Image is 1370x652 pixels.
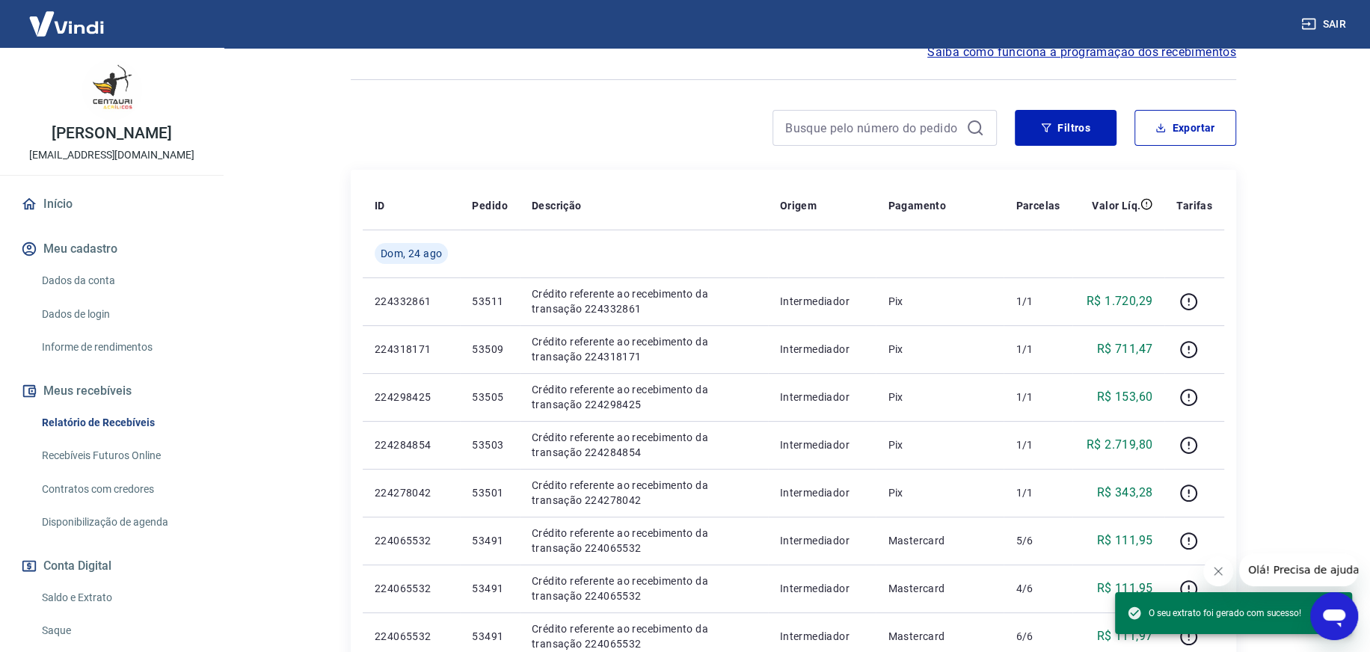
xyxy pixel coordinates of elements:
[888,629,992,644] p: Mastercard
[1097,388,1153,406] p: R$ 153,60
[1097,627,1153,645] p: R$ 111,97
[1015,110,1116,146] button: Filtros
[1097,484,1153,502] p: R$ 343,28
[1016,390,1060,405] p: 1/1
[532,382,756,412] p: Crédito referente ao recebimento da transação 224298425
[1087,436,1152,454] p: R$ 2.719,80
[36,474,206,505] a: Contratos com credores
[888,533,992,548] p: Mastercard
[472,629,507,644] p: 53491
[1016,294,1060,309] p: 1/1
[888,581,992,596] p: Mastercard
[381,246,442,261] span: Dom, 24 ago
[375,485,448,500] p: 224278042
[36,615,206,646] a: Saque
[472,390,507,405] p: 53505
[472,342,507,357] p: 53509
[780,390,864,405] p: Intermediador
[1016,342,1060,357] p: 1/1
[36,507,206,538] a: Disponibilização de agenda
[375,294,448,309] p: 224332861
[1097,340,1153,358] p: R$ 711,47
[36,582,206,613] a: Saldo e Extrato
[1097,579,1153,597] p: R$ 111,95
[36,299,206,330] a: Dados de login
[532,573,756,603] p: Crédito referente ao recebimento da transação 224065532
[36,332,206,363] a: Informe de rendimentos
[780,485,864,500] p: Intermediador
[18,550,206,582] button: Conta Digital
[1176,198,1212,213] p: Tarifas
[532,198,582,213] p: Descrição
[472,294,507,309] p: 53511
[532,621,756,651] p: Crédito referente ao recebimento da transação 224065532
[472,533,507,548] p: 53491
[375,629,448,644] p: 224065532
[1016,581,1060,596] p: 4/6
[36,407,206,438] a: Relatório de Recebíveis
[375,437,448,452] p: 224284854
[375,342,448,357] p: 224318171
[9,10,126,22] span: Olá! Precisa de ajuda?
[532,526,756,556] p: Crédito referente ao recebimento da transação 224065532
[532,430,756,460] p: Crédito referente ao recebimento da transação 224284854
[532,334,756,364] p: Crédito referente ao recebimento da transação 224318171
[52,126,171,141] p: [PERSON_NAME]
[18,233,206,265] button: Meu cadastro
[780,342,864,357] p: Intermediador
[780,581,864,596] p: Intermediador
[888,390,992,405] p: Pix
[36,440,206,471] a: Recebíveis Futuros Online
[1016,629,1060,644] p: 6/6
[1127,606,1301,621] span: O seu extrato foi gerado com sucesso!
[888,437,992,452] p: Pix
[375,533,448,548] p: 224065532
[532,478,756,508] p: Crédito referente ao recebimento da transação 224278042
[82,60,142,120] img: dd6b44d6-53e7-4c2f-acc0-25087f8ca7ac.jpeg
[18,188,206,221] a: Início
[1016,533,1060,548] p: 5/6
[780,294,864,309] p: Intermediador
[780,629,864,644] p: Intermediador
[1239,553,1358,586] iframe: Mensagem da empresa
[785,117,960,139] input: Busque pelo número do pedido
[888,294,992,309] p: Pix
[472,581,507,596] p: 53491
[780,533,864,548] p: Intermediador
[888,485,992,500] p: Pix
[927,43,1236,61] a: Saiba como funciona a programação dos recebimentos
[1203,556,1233,586] iframe: Fechar mensagem
[780,198,817,213] p: Origem
[1016,485,1060,500] p: 1/1
[1016,437,1060,452] p: 1/1
[532,286,756,316] p: Crédito referente ao recebimento da transação 224332861
[18,375,206,407] button: Meus recebíveis
[472,198,507,213] p: Pedido
[888,342,992,357] p: Pix
[29,147,194,163] p: [EMAIL_ADDRESS][DOMAIN_NAME]
[375,390,448,405] p: 224298425
[1134,110,1236,146] button: Exportar
[375,198,385,213] p: ID
[1092,198,1140,213] p: Valor Líq.
[1016,198,1060,213] p: Parcelas
[1087,292,1152,310] p: R$ 1.720,29
[36,265,206,296] a: Dados da conta
[472,437,507,452] p: 53503
[1298,10,1352,38] button: Sair
[1097,532,1153,550] p: R$ 111,95
[375,581,448,596] p: 224065532
[472,485,507,500] p: 53501
[780,437,864,452] p: Intermediador
[18,1,115,46] img: Vindi
[888,198,946,213] p: Pagamento
[1310,592,1358,640] iframe: Botão para abrir a janela de mensagens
